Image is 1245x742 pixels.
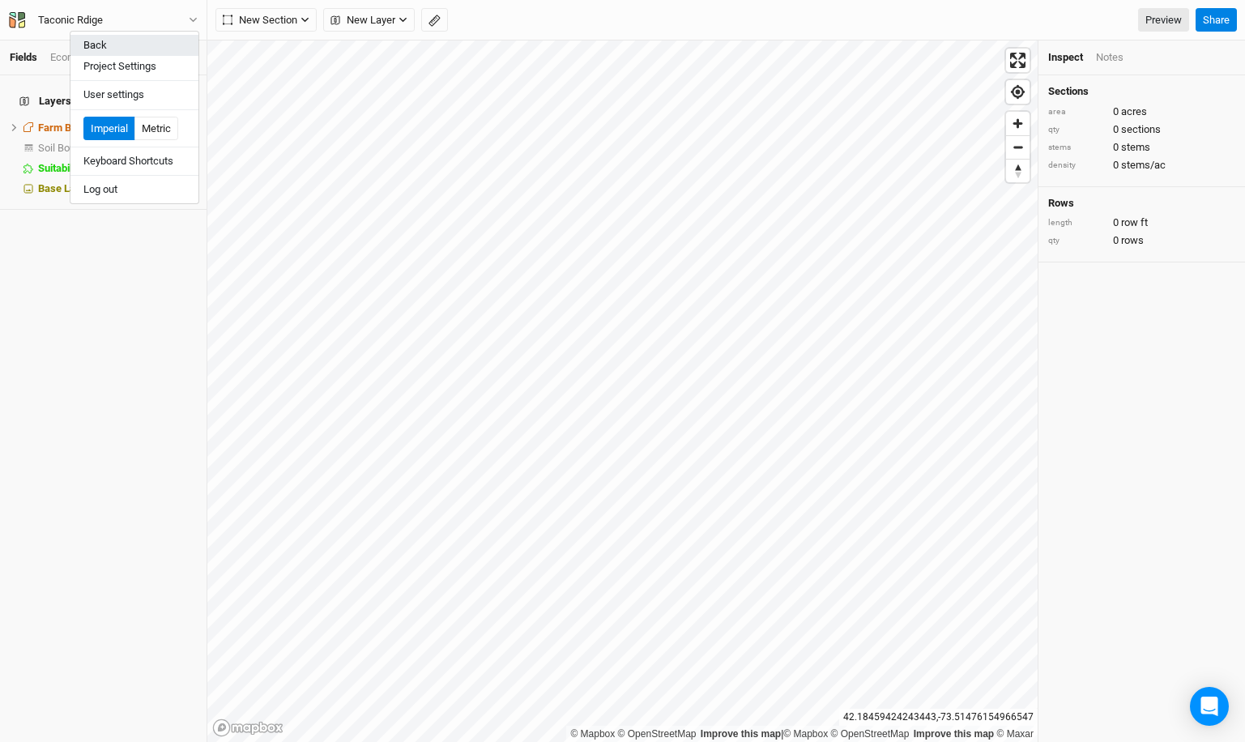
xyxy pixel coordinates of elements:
[996,728,1034,740] a: Maxar
[1006,159,1030,182] button: Reset bearing to north
[38,162,83,174] span: Suitability
[70,56,198,77] button: Project Settings
[1006,135,1030,159] button: Zoom out
[212,719,284,737] a: Mapbox logo
[1006,160,1030,182] span: Reset bearing to north
[839,709,1038,726] div: 42.18459424243443 , -73.51476154966547
[70,35,198,56] button: Back
[1048,122,1235,137] div: 0
[570,726,1034,742] div: |
[330,12,395,28] span: New Layer
[83,117,135,141] button: Imperial
[1048,215,1235,230] div: 0
[38,12,103,28] div: Taconic Rdige
[38,142,197,155] div: Soil Boundaries (US)
[618,728,697,740] a: OpenStreetMap
[10,85,197,117] h4: Layers
[1190,687,1229,726] div: Open Intercom Messenger
[1048,124,1105,136] div: qty
[1006,49,1030,72] button: Enter fullscreen
[134,117,178,141] button: Metric
[1048,197,1235,210] h4: Rows
[223,12,297,28] span: New Section
[1048,140,1235,155] div: 0
[1048,106,1105,118] div: area
[70,151,198,172] button: Keyboard Shortcuts
[1121,158,1166,173] span: stems/ac
[1048,142,1105,154] div: stems
[38,182,197,195] div: Base Layer
[1048,158,1235,173] div: 0
[215,8,317,32] button: New Section
[1121,215,1148,230] span: row ft
[38,142,218,154] span: Soil Boundaries ([GEOGRAPHIC_DATA])
[50,50,101,65] div: Economics
[207,41,1038,742] canvas: Map
[38,122,197,134] div: Farm Boundary
[1096,50,1123,65] div: Notes
[1196,8,1237,32] button: Share
[10,51,37,63] a: Fields
[8,11,198,29] button: Taconic Rdige
[70,179,198,200] button: Log out
[914,728,994,740] a: Improve this map
[1006,80,1030,104] button: Find my location
[1048,233,1235,248] div: 0
[1048,85,1235,98] h4: Sections
[570,728,615,740] a: Mapbox
[1121,233,1144,248] span: rows
[783,728,828,740] a: Mapbox
[421,8,448,32] button: Shortcut: M
[831,728,910,740] a: OpenStreetMap
[1121,104,1147,119] span: acres
[38,182,91,194] span: Base Layer
[1006,112,1030,135] button: Zoom in
[1048,235,1105,247] div: qty
[1048,104,1235,119] div: 0
[323,8,415,32] button: New Layer
[1138,8,1189,32] a: Preview
[1048,50,1083,65] div: Inspect
[38,122,109,134] span: Farm Boundary
[1121,122,1161,137] span: sections
[1006,136,1030,159] span: Zoom out
[1048,217,1105,229] div: length
[701,728,781,740] a: Improve this map
[70,84,198,105] button: User settings
[1121,140,1150,155] span: stems
[1048,160,1105,172] div: density
[38,162,197,175] div: Suitability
